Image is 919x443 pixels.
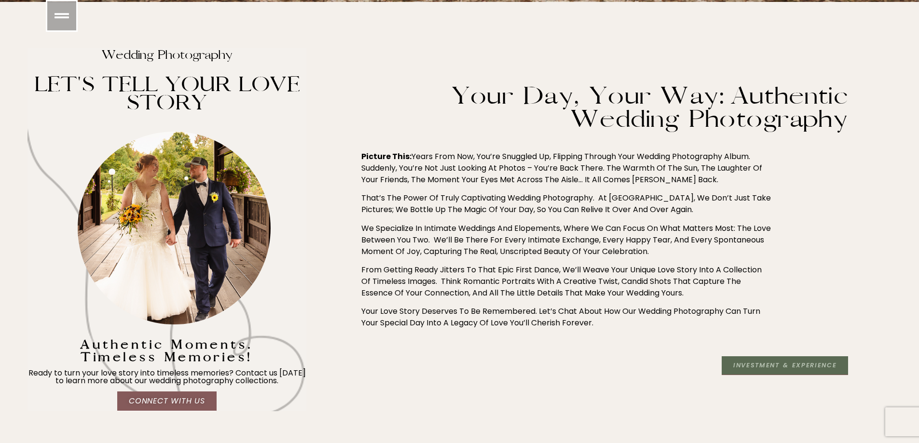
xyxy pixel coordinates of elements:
h4: LET'S TELL YOUR LOVE STORY [27,76,306,112]
img: Wedding Photography 1 [41,132,306,324]
strong: Picture this: [361,151,411,162]
span: Connect With US [129,397,205,405]
span: Your love story deserves to be remembered. Let’s chat about how our wedding photography can turn ... [361,306,760,328]
span: Investment & Experience [733,362,837,369]
p: Ready to turn your love story into timeless memories? Contact us [DATE] to learn more about our w... [27,369,306,385]
a: Connect With US [117,391,217,411]
span: From getting ready jitters to that epic first dance, we’ll weave your unique love story into a co... [361,264,762,298]
span: We specialize in intimate weddings and elopements, where we can focus on what matters most: the l... [361,223,771,257]
h4: Authentic Moments. Timeless Memories! [27,338,306,364]
h1: Wedding Photography [27,48,306,62]
span: That’s the power of truly captivating wedding photography. At [GEOGRAPHIC_DATA], we don’t just ta... [361,192,771,215]
a: Investment & Experience [722,356,848,375]
span: Years from now, you’re snuggled up, flipping through your wedding photography album. Suddenly, yo... [361,151,762,185]
h3: Your Day, Your Way: Authentic Wedding Photography [417,84,848,131]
